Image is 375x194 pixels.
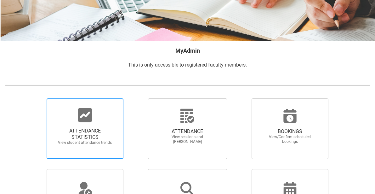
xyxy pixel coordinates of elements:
span: This is only accessible to registered faculty members. [128,62,247,68]
span: BOOKINGS [262,128,318,135]
span: ATTENDANCE STATISTICS [57,128,113,140]
img: REDU_GREY_LINE [5,82,370,89]
h2: MyAdmin [5,46,370,55]
span: View sessions and [PERSON_NAME] [160,135,215,144]
span: View student attendance trends [57,140,113,145]
span: View/Confirm scheduled bookings [262,135,318,144]
span: ATTENDANCE [160,128,215,135]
